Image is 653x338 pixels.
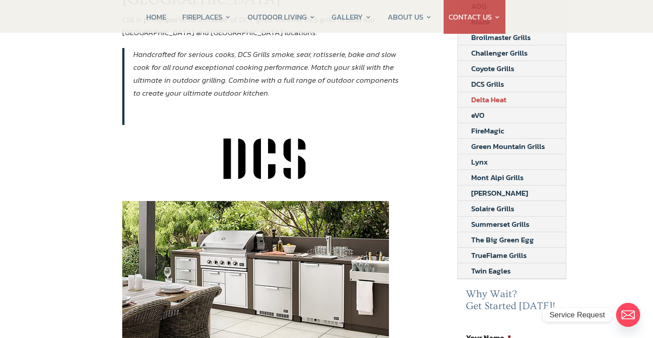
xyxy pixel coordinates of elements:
a: eVO [458,108,498,123]
a: Email [616,303,640,327]
a: Coyote Grills [458,61,528,76]
a: Challenger Grills [458,45,541,60]
a: Delta Heat [458,92,520,107]
a: Mont Alpi Grills [458,170,537,185]
em: Handcrafted for serious cooks, DCS Grills smoke, sear, rotisserie, bake and slow cook for all rou... [133,48,399,99]
h2: Why Wait? Get Started [DATE]! [466,288,557,317]
a: Broilmaster Grills [458,30,544,45]
a: FireMagic [458,123,517,138]
a: DCS Grills [458,76,517,92]
a: Summerset Grills [458,217,543,232]
a: The Big Green Egg [458,232,547,247]
a: Green Mountain Grills [458,139,558,154]
a: Twin Eagles [458,263,524,278]
a: Lynx [458,154,501,169]
img: dcsgrillslogo [223,138,306,179]
a: TrueFlame Grills [458,248,540,263]
a: [PERSON_NAME] [458,185,541,201]
a: Solaire Grills [458,201,528,216]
